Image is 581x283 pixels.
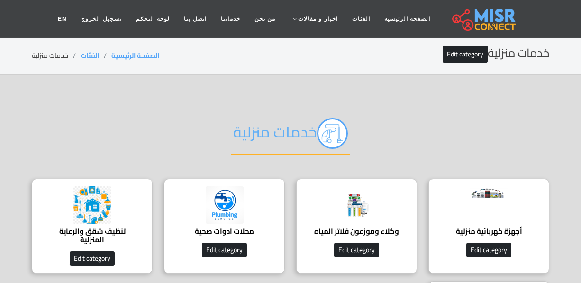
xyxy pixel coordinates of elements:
[311,227,402,236] h4: وكلاء وموزعون فلاتر المياه
[334,243,379,257] button: Edit category
[247,10,282,28] a: من نحن
[32,51,81,61] li: خدمات منزلية
[345,10,377,28] a: الفئات
[202,243,247,257] button: Edit category
[423,179,555,274] a: أجهزة كهربائية منزلية Edit category
[46,227,138,244] h4: تنظيف شقق والرعاية المنزلية
[317,118,348,149] img: خدمات منزلية
[81,49,99,62] a: الفئات
[51,10,74,28] a: EN
[179,227,270,236] h4: محلات ادوات صحية
[298,15,338,23] span: اخبار و مقالات
[443,46,488,63] a: Edit category
[158,179,290,274] a: محلات ادوات صحية Edit category
[177,10,213,28] a: اتصل بنا
[282,10,345,28] a: اخبار و مقالات
[26,179,158,274] a: تنظيف شقق والرعاية المنزلية Edit category
[338,186,376,224] img: RCp5XoNxIccSWze3mKIo.png
[290,179,423,274] a: وكلاء وموزعون فلاتر المياه Edit category
[377,10,437,28] a: الصفحة الرئيسية
[443,46,549,60] h2: خدمات منزلية
[452,7,516,31] img: main.misr_connect
[129,10,177,28] a: لوحة التحكم
[214,10,247,28] a: خدماتنا
[206,186,244,224] img: PbFvN5kXtxN43SBwXI5O.jpg
[70,251,115,266] button: Edit category
[443,227,535,236] h4: أجهزة كهربائية منزلية
[74,10,129,28] a: تسجيل الخروج
[231,118,350,155] h2: خدمات منزلية
[470,188,508,198] img: tlCp6ce1NiqisEHjjOx0.jpg
[111,49,159,62] a: الصفحة الرئيسية
[73,186,111,224] img: t3QbbcJ4IG80aNKvgnV6.png
[466,243,511,257] button: Edit category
